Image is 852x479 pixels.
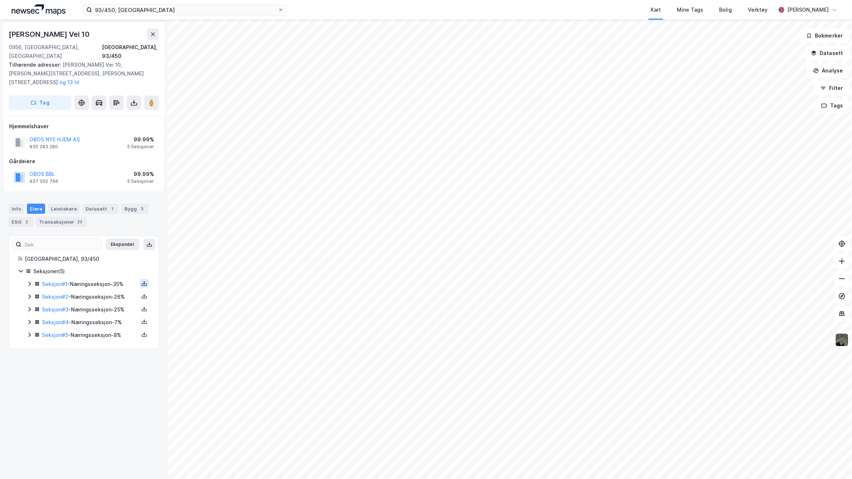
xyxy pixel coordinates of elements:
button: Analyse [807,63,849,78]
div: [GEOGRAPHIC_DATA], 93/450 [25,255,150,263]
div: 0956, [GEOGRAPHIC_DATA], [GEOGRAPHIC_DATA] [9,43,102,60]
div: - Næringsseksjon - 7% [42,318,139,327]
div: Kart [651,5,661,14]
div: 2 [23,218,30,225]
img: 9k= [835,333,849,347]
button: Datasett [805,46,849,60]
div: - Næringsseksjon - 8% [42,331,139,339]
div: 99.99% [127,170,154,178]
div: Eiere [27,204,45,214]
div: ESG [9,217,33,227]
div: Seksjoner ( 5 ) [33,267,150,276]
div: [GEOGRAPHIC_DATA], 93/450 [102,43,159,60]
div: Mine Tags [677,5,703,14]
div: [PERSON_NAME] Vei 10 [9,28,91,40]
div: 5 Seksjoner [127,144,154,150]
div: Info [9,204,24,214]
div: 935 283 280 [29,144,58,150]
div: Datasett [83,204,119,214]
div: - Næringsseksjon - 35% [42,280,139,288]
div: Bygg [122,204,149,214]
div: 937 052 766 [29,178,58,184]
button: Tags [815,98,849,113]
input: Søk på adresse, matrikkel, gårdeiere, leietakere eller personer [92,4,278,15]
div: 99.99% [127,135,154,144]
button: Tag [9,95,71,110]
a: Seksjon#3 [42,306,68,313]
a: Seksjon#5 [42,332,68,338]
a: Seksjon#4 [42,319,69,325]
div: Gårdeiere [9,157,158,166]
span: Tilhørende adresser: [9,62,63,68]
button: Filter [814,81,849,95]
div: Verktøy [748,5,768,14]
div: Kontrollprogram for chat [816,444,852,479]
div: [PERSON_NAME] Vei 10, [PERSON_NAME][STREET_ADDRESS], [PERSON_NAME][STREET_ADDRESS] [9,60,153,87]
div: Leietakere [48,204,80,214]
div: Hjemmelshaver [9,122,158,131]
div: - Næringsseksjon - 26% [42,292,139,301]
div: - Næringsseksjon - 25% [42,305,139,314]
img: logo.a4113a55bc3d86da70a041830d287a7e.svg [12,4,66,15]
button: Ekspander [106,239,139,250]
div: Bolig [719,5,732,14]
div: 3 [138,205,146,212]
input: Søk [21,239,101,250]
a: Seksjon#1 [42,281,67,287]
a: Seksjon#2 [42,294,68,300]
div: 5 Seksjoner [127,178,154,184]
button: Bokmerker [800,28,849,43]
div: 1 [109,205,116,212]
iframe: Chat Widget [816,444,852,479]
div: 23 [76,218,84,225]
div: [PERSON_NAME] [787,5,829,14]
div: Transaksjoner [36,217,87,227]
